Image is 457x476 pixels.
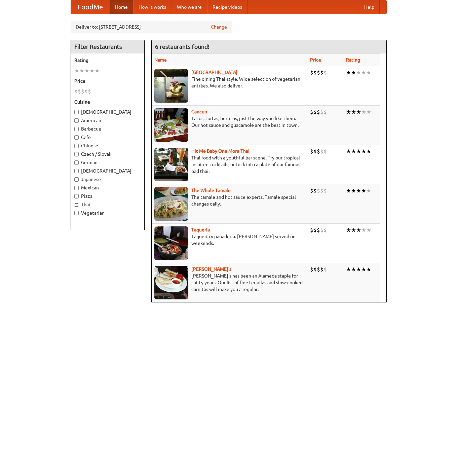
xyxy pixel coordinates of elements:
[310,148,313,155] li: $
[310,187,313,194] li: $
[310,226,313,234] li: $
[361,226,366,234] li: ★
[191,70,237,75] a: [GEOGRAPHIC_DATA]
[317,226,320,234] li: $
[323,148,327,155] li: $
[317,148,320,155] li: $
[323,108,327,116] li: $
[313,266,317,273] li: $
[74,168,141,174] label: [DEMOGRAPHIC_DATA]
[89,67,94,74] li: ★
[366,226,371,234] li: ★
[317,187,320,194] li: $
[320,187,323,194] li: $
[191,227,210,232] a: Taqueria
[361,69,366,76] li: ★
[74,78,141,84] h5: Price
[317,69,320,76] li: $
[320,108,323,116] li: $
[154,57,167,63] a: Name
[154,154,305,175] p: Thai food with a youthful bar scene. Try our tropical inspired cocktails, or tuck into a plate of...
[74,210,141,216] label: Vegetarian
[71,21,232,33] div: Deliver to: [STREET_ADDRESS]
[346,266,351,273] li: ★
[317,108,320,116] li: $
[361,148,366,155] li: ★
[320,69,323,76] li: $
[71,40,144,53] h4: Filter Restaurants
[346,148,351,155] li: ★
[74,134,141,141] label: Cafe
[84,88,88,95] li: $
[346,69,351,76] li: ★
[356,108,361,116] li: ★
[154,148,188,181] img: babythai.jpg
[74,125,141,132] label: Barbecue
[154,272,305,293] p: [PERSON_NAME]'s has been an Alameda staple for thirty years. Our list of fine tequilas and slow-c...
[310,57,321,63] a: Price
[313,69,317,76] li: $
[356,266,361,273] li: ★
[361,187,366,194] li: ★
[71,0,110,14] a: FoodMe
[356,226,361,234] li: ★
[155,43,210,50] ng-pluralize: 6 restaurants found!
[191,266,231,272] a: [PERSON_NAME]'s
[320,148,323,155] li: $
[351,226,356,234] li: ★
[74,110,79,114] input: [DEMOGRAPHIC_DATA]
[310,69,313,76] li: $
[79,67,84,74] li: ★
[172,0,207,14] a: Who we are
[191,188,231,193] a: The Whole Tamale
[346,108,351,116] li: ★
[74,88,78,95] li: $
[154,115,305,129] p: Tacos, tortas, burritos, just the way you like them. Our hot sauce and guacamole are the best in ...
[366,266,371,273] li: ★
[94,67,100,74] li: ★
[74,144,79,148] input: Chinese
[366,108,371,116] li: ★
[346,187,351,194] li: ★
[323,69,327,76] li: $
[74,118,79,123] input: American
[74,186,79,190] input: Mexican
[313,108,317,116] li: $
[356,148,361,155] li: ★
[74,109,141,115] label: [DEMOGRAPHIC_DATA]
[154,233,305,247] p: Taqueria y panaderia. [PERSON_NAME] served on weekends.
[320,266,323,273] li: $
[88,88,91,95] li: $
[310,266,313,273] li: $
[110,0,133,14] a: Home
[84,67,89,74] li: ★
[356,69,361,76] li: ★
[154,108,188,142] img: cancun.jpg
[356,187,361,194] li: ★
[359,0,380,14] a: Help
[346,226,351,234] li: ★
[361,108,366,116] li: ★
[74,176,141,183] label: Japanese
[351,187,356,194] li: ★
[74,117,141,124] label: American
[154,226,188,260] img: taqueria.jpg
[74,142,141,149] label: Chinese
[310,108,313,116] li: $
[74,57,141,64] h5: Rating
[74,194,79,198] input: Pizza
[74,169,79,173] input: [DEMOGRAPHIC_DATA]
[74,211,79,215] input: Vegetarian
[191,148,250,154] b: Hit Me Baby One More Thai
[154,69,188,103] img: satay.jpg
[74,152,79,156] input: Czech / Slovak
[207,0,247,14] a: Recipe videos
[74,151,141,157] label: Czech / Slovak
[74,160,79,165] input: German
[346,57,360,63] a: Rating
[74,135,79,140] input: Cafe
[366,187,371,194] li: ★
